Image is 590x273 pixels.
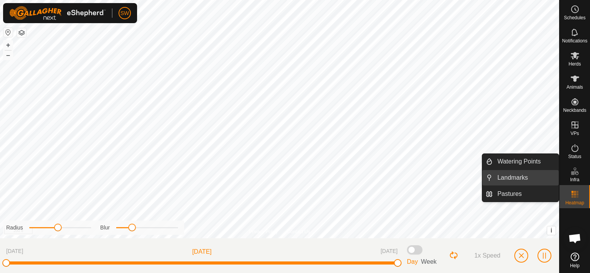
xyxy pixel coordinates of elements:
[493,186,559,202] a: Pastures
[3,51,13,60] button: –
[120,9,129,17] span: SW
[381,247,398,256] span: [DATE]
[551,227,552,234] span: i
[100,224,110,232] label: Blur
[482,186,559,202] li: Pastures
[563,227,587,250] a: Open chat
[570,263,580,268] span: Help
[6,247,23,256] span: [DATE]
[568,62,581,66] span: Herds
[497,189,522,199] span: Pastures
[9,6,106,20] img: Gallagher Logo
[570,131,579,136] span: VPs
[249,228,278,235] a: Privacy Policy
[493,170,559,185] a: Landmarks
[565,201,584,205] span: Heatmap
[547,226,556,235] button: i
[3,40,13,50] button: +
[192,247,212,256] span: [DATE]
[562,39,587,43] span: Notifications
[564,15,585,20] span: Schedules
[3,28,13,37] button: Reset Map
[482,170,559,185] li: Landmarks
[566,85,583,89] span: Animals
[465,249,507,262] button: Speed Button
[493,154,559,169] a: Watering Points
[570,177,579,182] span: Infra
[497,173,528,182] span: Landmarks
[6,224,23,232] label: Radius
[559,249,590,271] a: Help
[407,258,418,265] span: Day
[568,154,581,159] span: Status
[474,252,500,259] span: 1x Speed
[17,28,26,37] button: Map Layers
[563,108,586,113] span: Neckbands
[482,154,559,169] li: Watering Points
[497,157,541,166] span: Watering Points
[287,228,310,235] a: Contact Us
[421,258,437,265] span: Week
[449,251,459,261] button: Loop Button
